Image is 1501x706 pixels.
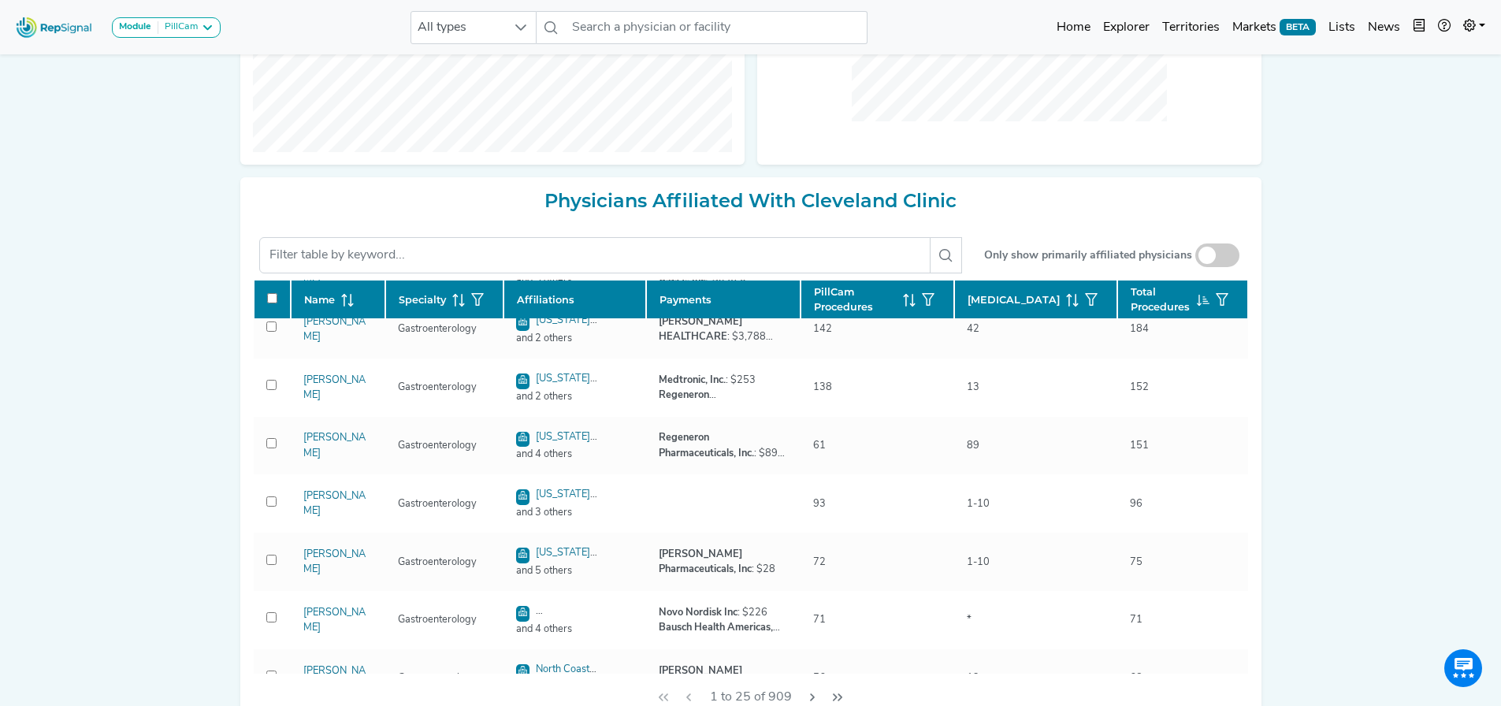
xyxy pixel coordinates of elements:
a: [PERSON_NAME] [303,549,366,574]
div: 93 [804,496,835,511]
span: Name [304,292,335,307]
span: [MEDICAL_DATA] [968,292,1060,307]
div: 56 [804,671,835,686]
a: MarketsBETA [1226,12,1322,43]
div: 71 [1120,612,1152,627]
div: : $28 [659,547,788,577]
div: 68 [1120,671,1152,686]
span: BETA [1280,19,1316,35]
span: Payments [659,292,711,307]
span: and 2 others [507,389,643,404]
div: : $23 [659,620,788,635]
div: 96 [1120,496,1152,511]
a: Explorer [1097,12,1156,43]
div: : $89 [659,430,788,460]
input: Filter table by keyword... [259,237,931,273]
a: [US_STATE][GEOGRAPHIC_DATA] [516,432,619,460]
div: : $29,378 [659,663,788,693]
button: ModulePillCam [112,17,221,38]
div: : $253 [659,373,788,388]
div: 1-10 [957,555,999,570]
div: 61 [804,438,835,453]
strong: Bausch Health Americas, Inc. [659,622,780,648]
div: Gastroenterology [388,380,486,395]
div: 142 [804,321,842,336]
strong: Regeneron Pharmaceuticals, Inc. [659,433,754,458]
div: Gastroenterology [388,496,486,511]
div: 42 [957,321,989,336]
span: Total Procedures [1131,284,1190,314]
div: 151 [1120,438,1158,453]
strong: Module [119,22,151,32]
strong: Novo Nordisk Inc [659,608,737,618]
div: 13 [957,380,989,395]
strong: Regeneron Pharmaceuticals, Inc. [659,390,754,415]
div: Gastroenterology [388,612,486,627]
a: News [1362,12,1406,43]
a: [PERSON_NAME] [303,491,366,516]
div: 1-10 [957,496,999,511]
button: Intel Book [1406,12,1432,43]
div: Gastroenterology [388,555,486,570]
strong: Medtronic, Inc. [659,375,726,385]
div: 138 [804,380,842,395]
a: [US_STATE][GEOGRAPHIC_DATA] [516,489,619,518]
div: Gastroenterology [388,671,486,686]
span: and 3 others [507,505,643,520]
div: 12 [957,671,989,686]
div: 71 [804,612,835,627]
div: Gastroenterology [388,321,486,336]
span: and 4 others [507,622,643,637]
span: Affiliations [517,292,574,307]
div: 89 [957,438,989,453]
div: 75 [1120,555,1152,570]
a: [PERSON_NAME] [303,608,366,633]
span: and 2 others [507,331,643,346]
strong: [PERSON_NAME] Pharmaceuticals, Inc [659,549,752,574]
div: Gastroenterology [388,438,486,453]
div: 184 [1120,321,1158,336]
a: Home [1050,12,1097,43]
a: [PERSON_NAME] [303,666,366,691]
span: PillCam Procedures [814,284,897,314]
div: PillCam [158,21,198,34]
small: Only show primarily affiliated physicians [984,247,1192,264]
span: and 5 others [507,563,643,578]
div: : $3,788 [659,314,788,344]
h2: Physicians Affiliated With Cleveland Clinic [253,190,1249,213]
span: All types [411,12,506,43]
div: 72 [804,555,835,570]
a: Territories [1156,12,1226,43]
a: [PERSON_NAME] [303,433,366,458]
div: 152 [1120,380,1158,395]
strong: [PERSON_NAME] Pharmaceuticals [659,666,742,691]
input: Search a physician or facility [566,11,867,44]
a: [US_STATE][GEOGRAPHIC_DATA] [516,373,619,402]
a: Lists [1322,12,1362,43]
span: Specialty [399,292,446,307]
a: [PERSON_NAME] [303,375,366,400]
div: : $117 [659,388,788,403]
span: and 4 others [507,447,643,462]
a: [US_STATE][GEOGRAPHIC_DATA] [516,548,619,576]
div: : $226 [659,605,788,620]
